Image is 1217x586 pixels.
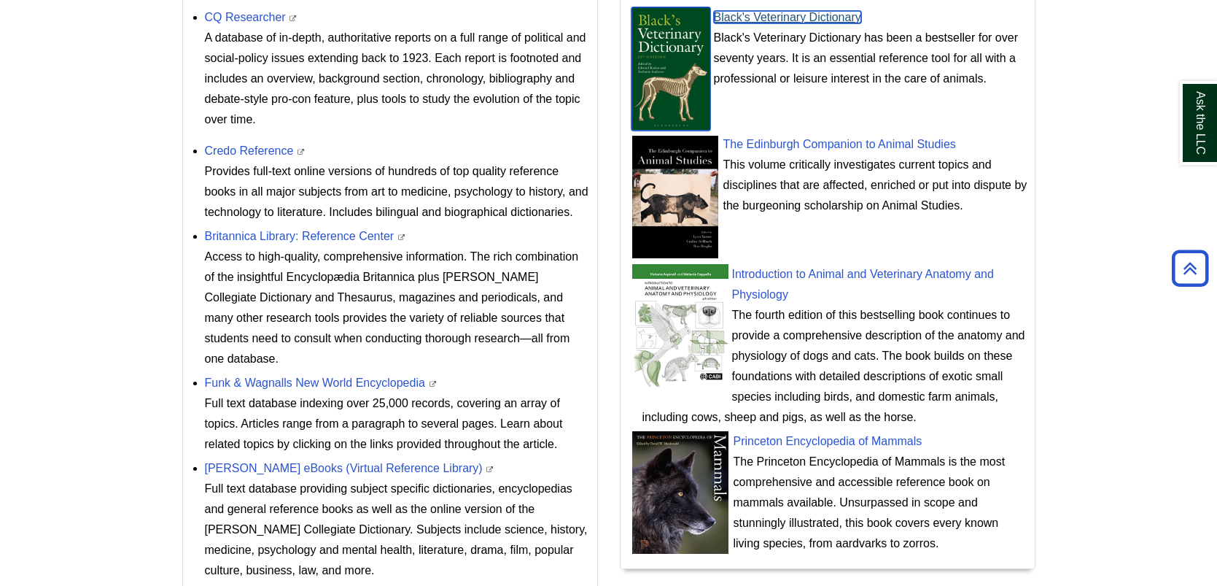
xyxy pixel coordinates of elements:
i: This link opens in a new window [428,381,437,388]
a: Credo Reference [205,144,294,157]
a: Back to Top [1167,258,1213,278]
a: Funk & Wagnalls New World Encyclopedia [205,377,425,389]
a: Princeton Encyclopedia of Mammals [734,435,922,447]
div: Access to high-quality, comprehensive information. The rich combination of the insightful Encyclo... [205,247,590,369]
div: The fourth edition of this bestselling book continues to provide a comprehensive description of t... [642,305,1027,428]
a: Britannica Library: Reference Center [205,230,394,242]
a: Black's Veterinary Dictionary [714,11,861,23]
div: This volume critically investigates current topics and disciplines that are affected, enriched or... [642,155,1027,216]
div: Black's Veterinary Dictionary has been a bestseller for over seventy years. It is an essential re... [642,28,1027,89]
p: A database of in-depth, authoritative reports on a full range of political and social-policy issu... [205,28,590,130]
div: Full text database providing subject specific dictionaries, encyclopedias and general reference b... [205,479,590,581]
div: The Princeton Encyclopedia of Mammals is the most comprehensive and accessible reference book on ... [642,452,1027,554]
div: Provides full-text online versions of hundreds of top quality reference books in all major subjec... [205,161,590,223]
a: The Edinburgh Companion to Animal Studies [723,138,956,150]
i: This link opens in a new window [297,149,306,155]
i: This link opens in a new window [397,234,406,241]
a: Introduction to Animal and Veterinary Anatomy and Physiology [732,268,994,301]
a: [PERSON_NAME] eBooks (Virtual Reference Library) [205,462,483,474]
i: This link opens in a new window [289,15,298,22]
div: Full text database indexing over 25,000 records, covering an array of topics. Articles range from... [205,393,590,455]
i: This link opens in a new window [486,466,494,473]
a: CQ Researcher [205,11,286,23]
